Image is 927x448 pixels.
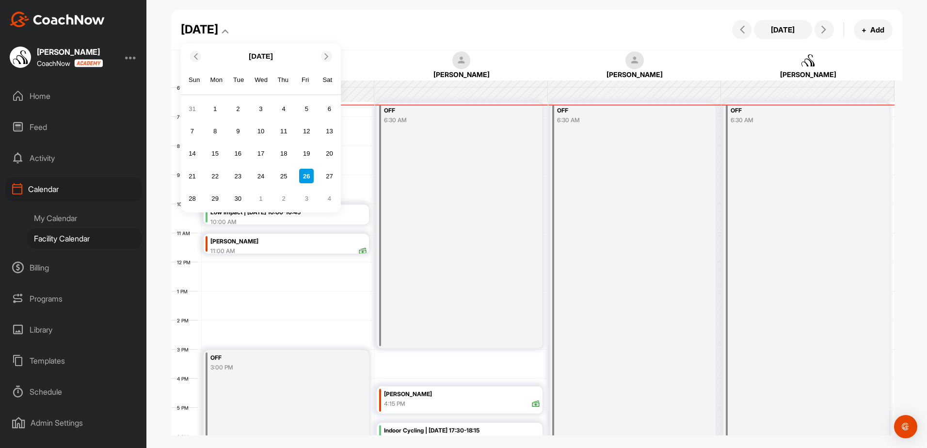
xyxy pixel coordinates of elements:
[231,124,245,139] div: Choose Tuesday, September 9th, 2025
[249,51,273,62] p: [DATE]
[232,74,245,86] div: Tue
[27,208,142,228] div: My Calendar
[254,169,268,183] div: Choose Wednesday, September 24th, 2025
[5,411,142,435] div: Admin Settings
[389,69,533,80] div: [PERSON_NAME]
[171,318,198,323] div: 2 PM
[255,74,267,86] div: Wed
[277,74,289,86] div: Thu
[754,20,812,39] button: [DATE]
[27,228,142,249] div: Facility Calendar
[181,21,218,38] div: [DATE]
[231,192,245,206] div: Choose Tuesday, September 30th, 2025
[322,146,337,161] div: Choose Saturday, September 20th, 2025
[384,425,541,436] div: Indoor Cycling | [DATE] 17:30-18:15
[731,116,860,125] div: 6:30 AM
[171,288,197,294] div: 1 PM
[862,25,866,35] span: +
[254,192,268,206] div: Choose Wednesday, October 1st, 2025
[731,105,860,116] div: OFF
[171,259,200,265] div: 12 PM
[171,347,198,352] div: 3 PM
[736,69,880,80] div: [PERSON_NAME]
[299,74,312,86] div: Fri
[384,389,541,400] div: [PERSON_NAME]
[37,59,103,67] div: CoachNow
[894,415,917,438] div: Open Intercom Messenger
[5,349,142,373] div: Templates
[208,169,223,183] div: Choose Monday, September 22nd, 2025
[299,169,314,183] div: Choose Friday, September 26th, 2025
[185,124,199,139] div: Choose Sunday, September 7th, 2025
[208,192,223,206] div: Choose Monday, September 29th, 2025
[276,169,291,183] div: Choose Thursday, September 25th, 2025
[10,12,105,27] img: CoachNow
[322,102,337,116] div: Choose Saturday, September 6th, 2025
[185,169,199,183] div: Choose Sunday, September 21st, 2025
[299,124,314,139] div: Choose Friday, September 12th, 2025
[5,146,142,170] div: Activity
[5,84,142,108] div: Home
[854,19,893,40] button: +Add
[74,59,103,67] img: CoachNow acadmey
[5,318,142,342] div: Library
[210,236,367,247] div: [PERSON_NAME]
[231,102,245,116] div: Choose Tuesday, September 2nd, 2025
[184,100,338,207] div: month 2025-09
[254,146,268,161] div: Choose Wednesday, September 17th, 2025
[171,434,198,440] div: 6 PM
[210,247,235,256] div: 11:00 AM
[276,102,291,116] div: Choose Thursday, September 4th, 2025
[171,143,199,149] div: 8 AM
[276,192,291,206] div: Choose Thursday, October 2nd, 2025
[563,69,707,80] div: [PERSON_NAME]
[322,192,337,206] div: Choose Saturday, October 4th, 2025
[188,74,201,86] div: Sun
[171,201,201,207] div: 10 AM
[208,102,223,116] div: Choose Monday, September 1st, 2025
[254,102,268,116] div: Choose Wednesday, September 3rd, 2025
[299,192,314,206] div: Choose Friday, October 3rd, 2025
[799,51,817,70] img: square_c8b22097c993bcfd2b698d1eae06ee05.jpg
[384,116,513,125] div: 6:30 AM
[171,376,198,382] div: 4 PM
[185,146,199,161] div: Choose Sunday, September 14th, 2025
[322,124,337,139] div: Choose Saturday, September 13th, 2025
[299,102,314,116] div: Choose Friday, September 5th, 2025
[321,74,334,86] div: Sat
[5,380,142,404] div: Schedule
[171,405,198,411] div: 5 PM
[276,124,291,139] div: Choose Thursday, September 11th, 2025
[557,105,686,116] div: OFF
[384,400,405,408] div: 4:15 PM
[171,85,199,91] div: 6 AM
[254,124,268,139] div: Choose Wednesday, September 10th, 2025
[384,105,513,116] div: OFF
[5,256,142,280] div: Billing
[171,114,198,120] div: 7 AM
[210,352,339,364] div: OFF
[322,169,337,183] div: Choose Saturday, September 27th, 2025
[5,115,142,139] div: Feed
[299,146,314,161] div: Choose Friday, September 19th, 2025
[452,51,471,70] img: square_default-ef6cabf814de5a2bf16c804365e32c732080f9872bdf737d349900a9daf73cf9.png
[185,192,199,206] div: Choose Sunday, September 28th, 2025
[171,230,200,236] div: 11 AM
[5,287,142,311] div: Programs
[185,102,199,116] div: Choose Sunday, August 31st, 2025
[210,363,339,372] div: 3:00 PM
[37,48,103,56] div: [PERSON_NAME]
[625,51,644,70] img: square_default-ef6cabf814de5a2bf16c804365e32c732080f9872bdf737d349900a9daf73cf9.png
[171,172,199,178] div: 9 AM
[231,146,245,161] div: Choose Tuesday, September 16th, 2025
[10,47,31,68] img: square_c8b22097c993bcfd2b698d1eae06ee05.jpg
[210,218,367,226] div: 10:00 AM
[5,177,142,201] div: Calendar
[276,146,291,161] div: Choose Thursday, September 18th, 2025
[231,169,245,183] div: Choose Tuesday, September 23rd, 2025
[208,146,223,161] div: Choose Monday, September 15th, 2025
[210,74,223,86] div: Mon
[557,116,686,125] div: 6:30 AM
[208,124,223,139] div: Choose Monday, September 8th, 2025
